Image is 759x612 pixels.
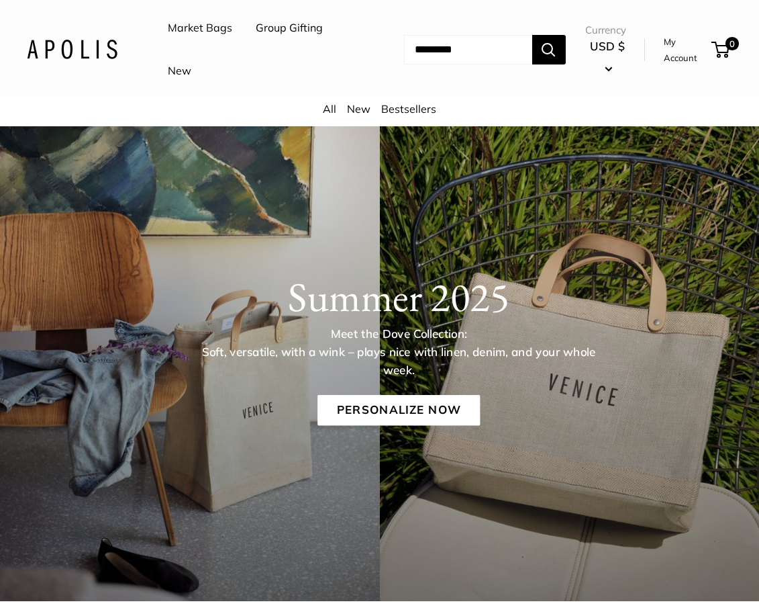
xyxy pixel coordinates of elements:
a: My Account [664,34,707,67]
input: Search... [404,35,532,64]
span: 0 [725,37,739,50]
button: USD $ [585,36,629,79]
button: Search [532,35,566,64]
a: Bestsellers [381,102,436,116]
a: All [323,102,336,116]
a: Personalize Now [317,395,480,426]
a: Group Gifting [256,18,323,38]
img: Apolis [27,40,117,59]
a: New [347,102,370,116]
span: USD $ [590,39,625,53]
span: Currency [585,21,629,40]
a: Market Bags [168,18,232,38]
a: 0 [713,42,729,58]
a: New [168,61,191,81]
p: Meet the Dove Collection: Soft, versatile, with a wink – plays nice with linen, denim, and your w... [191,325,606,379]
h1: Summer 2025 [64,272,733,320]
